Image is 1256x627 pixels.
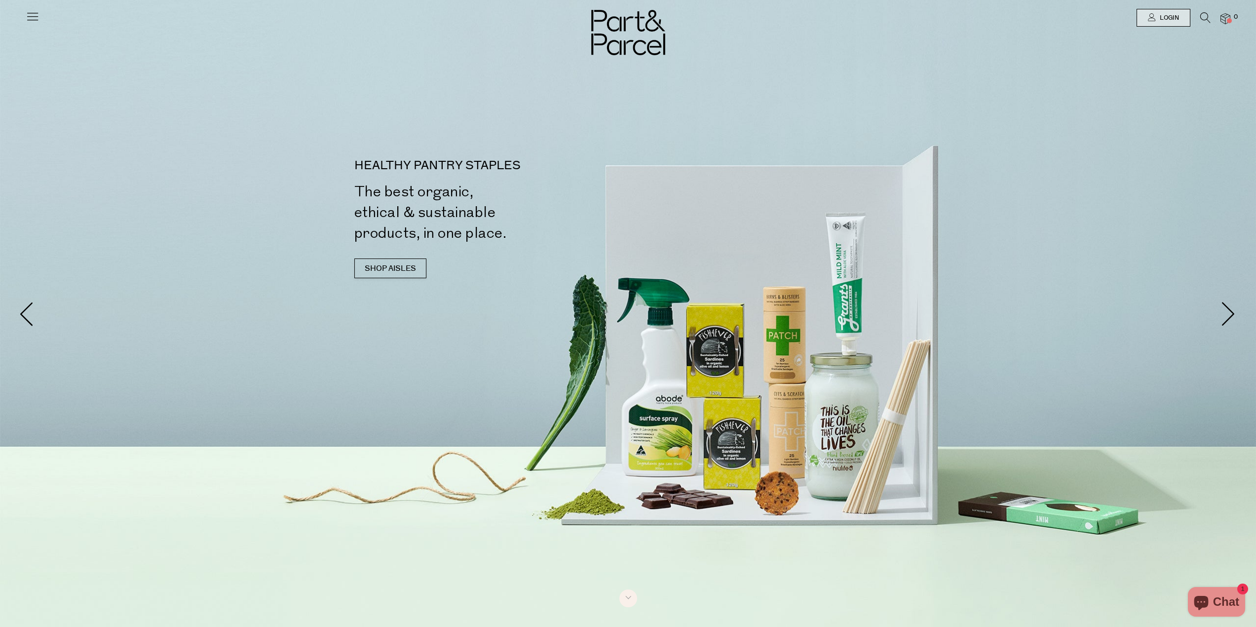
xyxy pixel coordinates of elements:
h2: The best organic, ethical & sustainable products, in one place. [354,182,632,244]
inbox-online-store-chat: Shopify online store chat [1185,587,1248,619]
img: Part&Parcel [591,10,665,55]
span: Login [1157,14,1179,22]
p: HEALTHY PANTRY STAPLES [354,160,632,172]
a: Login [1137,9,1190,27]
a: 0 [1220,13,1230,24]
a: SHOP AISLES [354,258,426,278]
span: 0 [1231,13,1240,22]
